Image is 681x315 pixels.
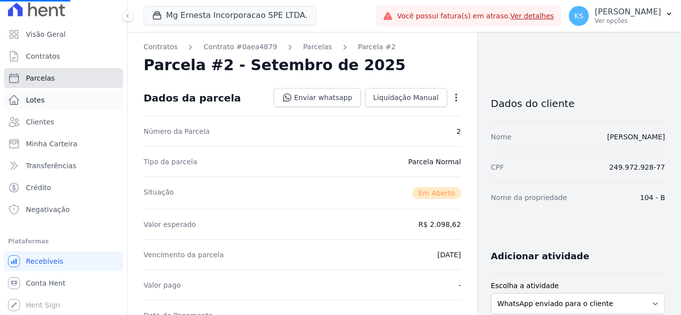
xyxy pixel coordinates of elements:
[511,12,554,20] a: Ver detalhes
[397,11,554,21] span: Você possui fatura(s) em atraso.
[595,7,661,17] p: [PERSON_NAME]
[144,157,197,167] dt: Tipo da parcela
[26,139,77,149] span: Minha Carteira
[144,92,241,104] div: Dados da parcela
[144,56,406,74] h2: Parcela #2 - Setembro de 2025
[491,98,665,109] h3: Dados do cliente
[144,219,196,229] dt: Valor esperado
[4,46,123,66] a: Contratos
[4,134,123,154] a: Minha Carteira
[4,24,123,44] a: Visão Geral
[595,17,661,25] p: Ver opções
[358,42,396,52] a: Parcela #2
[4,251,123,271] a: Recebíveis
[144,250,224,260] dt: Vencimento da parcela
[491,162,504,172] dt: CPF
[457,126,461,136] dd: 2
[26,205,70,214] span: Negativação
[4,90,123,110] a: Lotes
[640,193,665,203] dd: 104 - B
[365,88,447,107] a: Liquidação Manual
[26,183,51,193] span: Crédito
[274,88,361,107] a: Enviar whatsapp
[4,200,123,219] a: Negativação
[144,280,181,290] dt: Valor pago
[373,93,439,103] span: Liquidação Manual
[144,42,461,52] nav: Breadcrumb
[412,187,461,199] span: Em Aberto
[144,126,210,136] dt: Número da Parcela
[4,68,123,88] a: Parcelas
[491,250,589,262] h3: Adicionar atividade
[607,133,665,141] a: [PERSON_NAME]
[574,12,583,19] span: KS
[26,95,45,105] span: Lotes
[408,157,461,167] dd: Parcela Normal
[4,112,123,132] a: Clientes
[491,193,567,203] dt: Nome da propriedade
[144,42,177,52] a: Contratos
[4,273,123,293] a: Conta Hent
[418,219,461,229] dd: R$ 2.098,62
[26,278,65,288] span: Conta Hent
[26,73,55,83] span: Parcelas
[609,162,665,172] dd: 249.972.928-77
[26,51,60,61] span: Contratos
[8,235,119,247] div: Plataformas
[561,2,681,30] button: KS [PERSON_NAME] Ver opções
[26,29,66,39] span: Visão Geral
[144,187,174,199] dt: Situação
[4,178,123,198] a: Crédito
[303,42,332,52] a: Parcelas
[26,256,63,266] span: Recebíveis
[203,42,277,52] a: Contrato #0aea4879
[459,280,461,290] dd: -
[144,6,316,25] button: Mg Ernesta Incorporacao SPE LTDA.
[491,281,665,291] label: Escolha a atividade
[26,161,76,171] span: Transferências
[26,117,54,127] span: Clientes
[4,156,123,176] a: Transferências
[491,132,511,142] dt: Nome
[437,250,461,260] dd: [DATE]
